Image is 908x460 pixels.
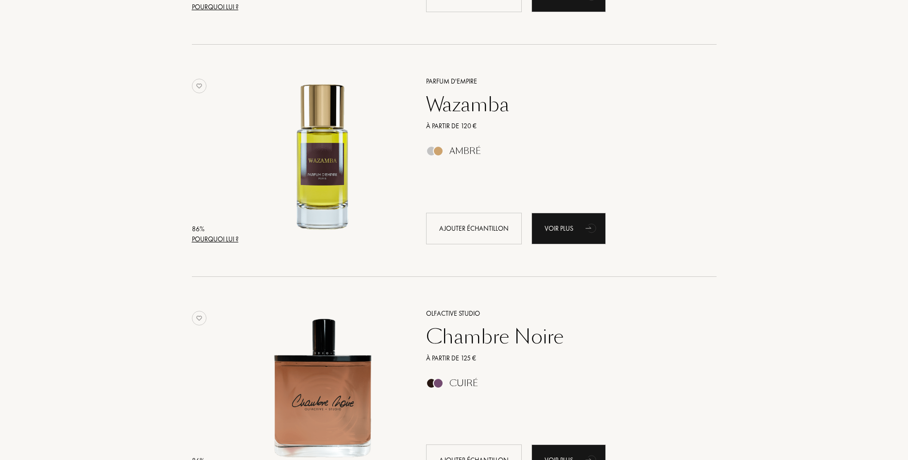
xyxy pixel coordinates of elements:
[192,311,206,325] img: no_like_p.png
[582,218,601,238] div: animation
[419,149,702,159] a: Ambré
[449,378,478,389] div: Cuiré
[192,79,206,93] img: no_like_p.png
[419,325,702,348] a: Chambre Noire
[241,75,403,237] img: Wazamba Parfum d'Empire
[531,213,606,244] div: Voir plus
[531,213,606,244] a: Voir plusanimation
[241,64,411,255] a: Wazamba Parfum d'Empire
[419,381,702,391] a: Cuiré
[449,146,481,156] div: Ambré
[192,2,239,12] div: Pourquoi lui ?
[419,76,702,86] a: Parfum d'Empire
[192,224,239,234] div: 86 %
[192,234,239,244] div: Pourquoi lui ?
[419,353,702,363] a: À partir de 125 €
[419,121,702,131] a: À partir de 120 €
[419,93,702,116] a: Wazamba
[419,308,702,319] a: Olfactive Studio
[426,213,522,244] div: Ajouter échantillon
